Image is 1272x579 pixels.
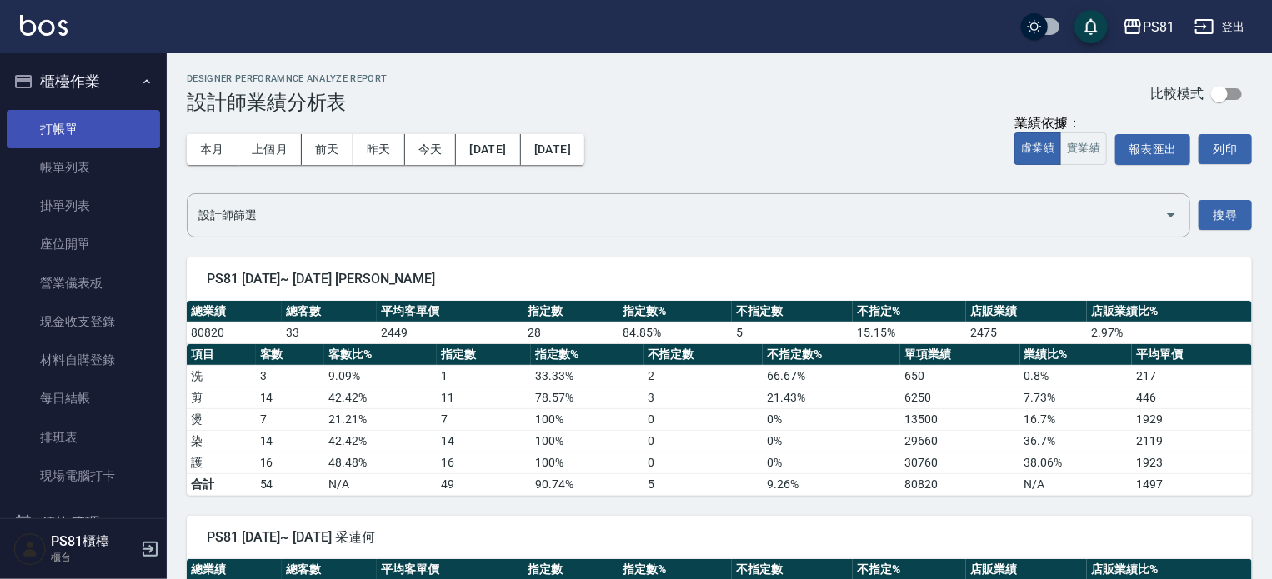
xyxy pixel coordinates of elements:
[1132,430,1252,452] td: 2119
[7,457,160,495] a: 現場電腦打卡
[51,550,136,565] p: 櫃台
[644,387,763,408] td: 3
[256,473,325,495] td: 54
[187,452,256,473] td: 護
[853,322,966,343] td: 15.15 %
[1020,473,1133,495] td: N/A
[1132,365,1252,387] td: 217
[302,134,353,165] button: 前天
[1116,10,1181,44] button: PS81
[900,430,1019,452] td: 29660
[966,301,1087,322] th: 店販業績
[531,365,644,387] td: 33.33 %
[187,365,256,387] td: 洗
[1020,365,1133,387] td: 0.8 %
[644,430,763,452] td: 0
[1132,344,1252,366] th: 平均單價
[187,473,256,495] td: 合計
[13,532,47,566] img: Person
[1115,134,1190,165] button: 報表匯出
[238,134,302,165] button: 上個月
[644,344,763,366] th: 不指定數
[521,134,584,165] button: [DATE]
[644,473,763,495] td: 5
[256,408,325,430] td: 7
[324,344,437,366] th: 客數比%
[900,344,1019,366] th: 單項業績
[282,322,377,343] td: 33
[1132,473,1252,495] td: 1497
[531,452,644,473] td: 100 %
[763,365,900,387] td: 66.67 %
[1158,202,1184,228] button: Open
[377,322,523,343] td: 2449
[324,408,437,430] td: 21.21 %
[7,341,160,379] a: 材料自購登錄
[7,225,160,263] a: 座位開單
[1150,85,1204,102] p: 比較模式
[207,271,1232,287] span: PS81 [DATE]~ [DATE] [PERSON_NAME]
[523,301,618,322] th: 指定數
[7,110,160,148] a: 打帳單
[1199,200,1252,231] button: 搜尋
[900,387,1019,408] td: 6250
[324,473,437,495] td: N/A
[256,452,325,473] td: 16
[1020,452,1133,473] td: 38.06 %
[7,187,160,225] a: 掛單列表
[853,301,966,322] th: 不指定%
[1199,134,1252,164] button: 列印
[763,452,900,473] td: 0 %
[353,134,405,165] button: 昨天
[644,452,763,473] td: 0
[377,301,523,322] th: 平均客單價
[1087,301,1252,322] th: 店販業績比%
[187,387,256,408] td: 剪
[531,473,644,495] td: 90.74%
[7,302,160,341] a: 現金收支登錄
[437,430,531,452] td: 14
[732,322,853,343] td: 5
[531,430,644,452] td: 100 %
[324,387,437,408] td: 42.42 %
[644,365,763,387] td: 2
[1074,10,1108,43] button: save
[7,379,160,417] a: 每日結帳
[405,134,457,165] button: 今天
[7,60,160,103] button: 櫃檯作業
[966,322,1087,343] td: 2475
[187,430,256,452] td: 染
[531,408,644,430] td: 100 %
[187,301,282,322] th: 總業績
[1020,408,1133,430] td: 16.7 %
[256,344,325,366] th: 客數
[1087,322,1252,343] td: 2.97 %
[531,344,644,366] th: 指定數%
[1014,132,1061,165] button: 虛業績
[437,387,531,408] td: 11
[51,533,136,550] h5: PS81櫃檯
[256,430,325,452] td: 14
[900,473,1019,495] td: 80820
[1143,17,1174,37] div: PS81
[187,344,256,366] th: 項目
[531,387,644,408] td: 78.57 %
[763,344,900,366] th: 不指定數%
[618,322,732,343] td: 84.85 %
[732,301,853,322] th: 不指定數
[256,387,325,408] td: 14
[437,473,531,495] td: 49
[1132,387,1252,408] td: 446
[256,365,325,387] td: 3
[187,91,388,114] h3: 設計師業績分析表
[618,301,732,322] th: 指定數%
[437,365,531,387] td: 1
[207,529,1232,546] span: PS81 [DATE]~ [DATE] 采蓮何
[187,301,1252,344] table: a dense table
[1014,115,1107,132] div: 業績依據：
[437,452,531,473] td: 16
[1132,408,1252,430] td: 1929
[763,430,900,452] td: 0 %
[763,408,900,430] td: 0 %
[644,408,763,430] td: 0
